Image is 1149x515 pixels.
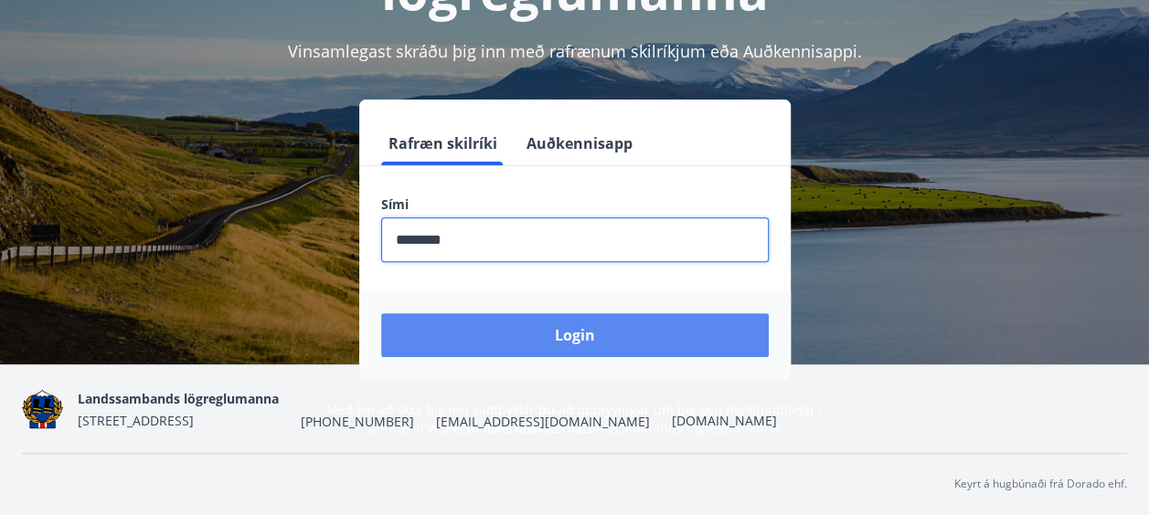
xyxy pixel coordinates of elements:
[301,413,414,431] span: [PHONE_NUMBER]
[519,121,640,165] button: Auðkennisapp
[78,390,279,407] span: Landssambands lögreglumanna
[672,412,777,429] a: [DOMAIN_NAME]
[954,476,1127,492] p: Keyrt á hugbúnaði frá Dorado ehf.
[381,121,505,165] button: Rafræn skilríki
[381,313,769,357] button: Login
[78,412,194,429] span: [STREET_ADDRESS]
[436,413,650,431] span: [EMAIL_ADDRESS][DOMAIN_NAME]
[381,195,769,214] label: Sími
[288,40,862,62] span: Vinsamlegast skráðu þig inn með rafrænum skilríkjum eða Auðkennisappi.
[22,390,63,429] img: 1cqKbADZNYZ4wXUG0EC2JmCwhQh0Y6EN22Kw4FTY.png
